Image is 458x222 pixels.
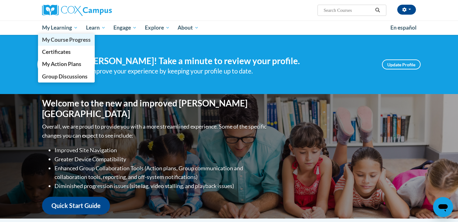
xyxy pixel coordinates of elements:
[75,66,373,76] div: Help improve your experience by keeping your profile up to date.
[42,122,268,140] p: Overall, we are proud to provide you with a more streamlined experience. Some of the specific cha...
[178,24,199,31] span: About
[382,59,421,69] a: Update Profile
[37,50,65,78] img: Profile Image
[42,197,110,215] a: Quick Start Guide
[42,98,268,119] h1: Welcome to the new and improved [PERSON_NAME][GEOGRAPHIC_DATA]
[42,24,78,31] span: My Learning
[386,21,421,34] a: En español
[33,21,425,35] div: Main menu
[397,5,416,15] button: Account Settings
[113,24,137,31] span: Engage
[55,182,268,191] li: Diminished progression issues (site lag, video stalling, and playback issues)
[141,21,174,35] a: Explore
[38,58,95,70] a: My Action Plans
[38,46,95,58] a: Certificates
[55,146,268,155] li: Improved Site Navigation
[38,21,82,35] a: My Learning
[373,7,382,14] button: Search
[38,34,95,46] a: My Course Progress
[86,24,106,31] span: Learn
[174,21,203,35] a: About
[82,21,110,35] a: Learn
[42,49,71,55] span: Certificates
[55,155,268,164] li: Greater Device Compatibility
[42,73,88,80] span: Group Discussions
[145,24,170,31] span: Explore
[55,164,268,182] li: Enhanced Group Collaboration Tools (Action plans, Group communication and collaboration tools, re...
[38,70,95,83] a: Group Discussions
[390,24,417,31] span: En español
[109,21,141,35] a: Engage
[433,197,453,217] iframe: Button to launch messaging window
[75,56,373,66] h4: Hi [PERSON_NAME]! Take a minute to review your profile.
[42,5,160,16] a: Cox Campus
[323,7,373,14] input: Search Courses
[42,36,91,43] span: My Course Progress
[42,61,81,67] span: My Action Plans
[42,5,112,16] img: Cox Campus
